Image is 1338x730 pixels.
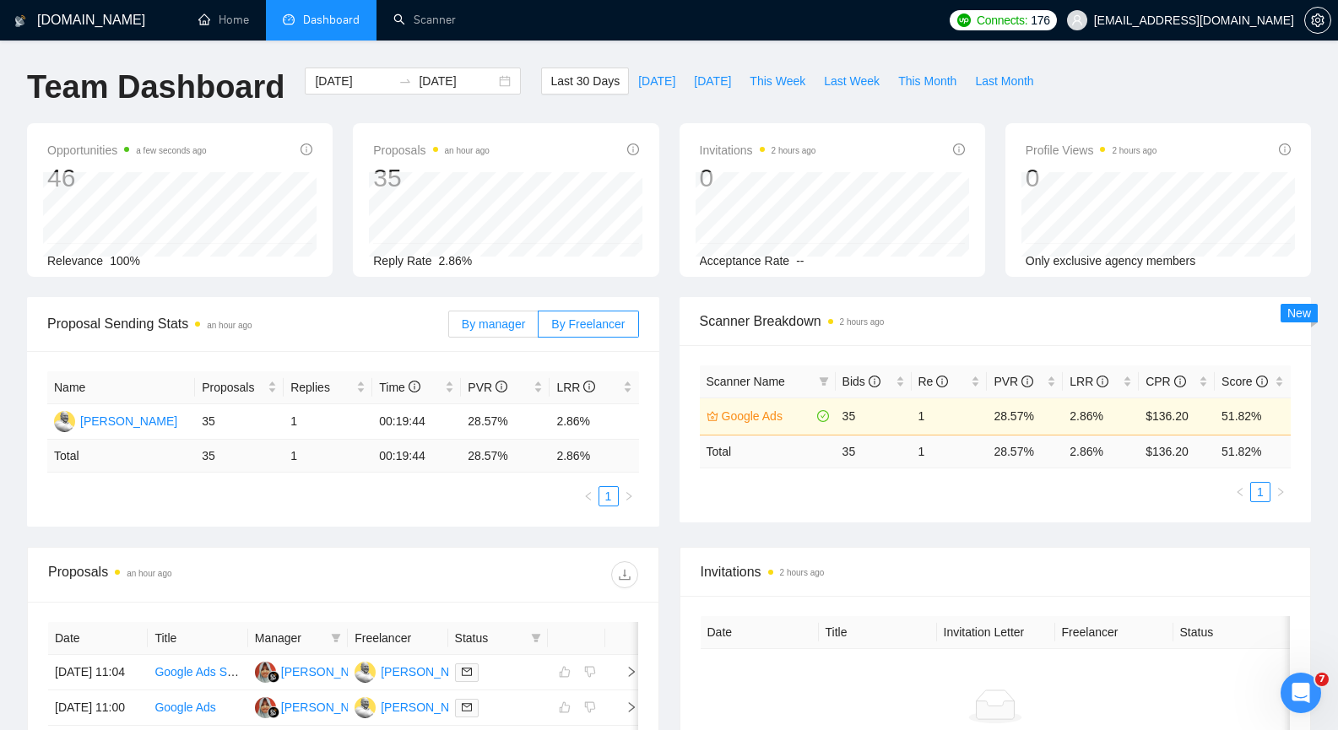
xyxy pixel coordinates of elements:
img: gigradar-bm.png [268,671,279,683]
li: Previous Page [578,486,599,506]
span: Bids [842,375,880,388]
span: user [1071,14,1083,26]
div: [PERSON_NAME] [381,698,478,716]
span: info-circle [953,143,965,155]
th: Title [819,616,937,649]
td: 35 [836,397,912,435]
span: Connects: [977,11,1027,30]
span: filter [531,633,541,643]
span: info-circle [1097,376,1108,387]
a: Google Ads [722,407,814,425]
th: Proposals [195,371,284,404]
div: Proposals [48,561,343,588]
img: upwork-logo.png [957,14,971,27]
button: This Month [889,68,966,95]
time: 2 hours ago [772,146,816,155]
li: Next Page [619,486,639,506]
span: [DATE] [694,72,731,90]
th: Freelancer [1055,616,1173,649]
button: download [611,561,638,588]
span: Proposals [373,140,490,160]
a: PS[PERSON_NAME] [355,664,478,678]
span: Invitations [700,140,816,160]
span: Acceptance Rate [700,254,790,268]
a: Google Ads [154,700,215,714]
time: 2 hours ago [780,568,825,577]
td: 1 [284,404,372,440]
button: This Week [740,68,815,95]
img: SK [255,697,276,718]
li: 1 [1250,482,1270,502]
td: 35 [195,404,284,440]
th: Invitation Letter [937,616,1055,649]
img: gigradar-bm.png [268,706,279,718]
span: 176 [1031,11,1049,30]
span: mail [462,702,472,712]
span: PVR [468,381,507,394]
button: left [578,486,599,506]
time: a few seconds ago [136,146,206,155]
span: to [398,74,412,88]
img: logo [14,8,26,35]
img: PS [355,662,376,683]
button: Last Month [966,68,1043,95]
li: Previous Page [1230,482,1250,502]
span: PVR [994,375,1033,388]
span: info-circle [869,376,880,387]
td: 00:19:44 [372,404,461,440]
img: PS [355,697,376,718]
span: Score [1222,375,1267,388]
td: 28.57 % [987,435,1063,468]
td: Google Ads [148,690,247,726]
span: check-circle [817,410,829,422]
div: 0 [1026,162,1157,194]
span: Scanner Name [707,375,785,388]
button: right [619,486,639,506]
a: PS[PERSON_NAME] [355,700,478,713]
span: left [583,491,593,501]
td: [DATE] 11:00 [48,690,148,726]
span: CPR [1146,375,1185,388]
td: Total [700,435,836,468]
span: By Freelancer [551,317,625,331]
span: crown [707,410,718,422]
td: 2.86 % [550,440,638,473]
span: right [624,491,634,501]
span: Proposals [202,378,264,397]
a: PS[PERSON_NAME] [54,414,177,427]
span: 2.86% [439,254,473,268]
button: [DATE] [629,68,685,95]
span: Manager [255,629,324,647]
time: 2 hours ago [840,317,885,327]
span: By manager [462,317,525,331]
th: Replies [284,371,372,404]
span: left [1235,487,1245,497]
a: SK[PERSON_NAME] [255,664,378,678]
span: info-circle [1021,376,1033,387]
td: Google Ads Specialist for Roofing Business Lead Generation (Australia) [148,655,247,690]
button: right [1270,482,1291,502]
span: Only exclusive agency members [1026,254,1196,268]
span: right [612,701,637,713]
img: SK [255,662,276,683]
span: filter [331,633,341,643]
span: info-circle [936,376,948,387]
button: Last 30 Days [541,68,629,95]
span: 100% [110,254,140,268]
span: Last Month [975,72,1033,90]
div: [PERSON_NAME] [80,412,177,430]
div: 35 [373,162,490,194]
span: This Month [898,72,956,90]
span: filter [528,625,544,651]
a: searchScanner [393,13,456,27]
span: info-circle [496,381,507,392]
td: $136.20 [1139,397,1215,435]
a: homeHome [198,13,249,27]
th: Manager [248,622,348,655]
a: 1 [599,487,618,506]
button: [DATE] [685,68,740,95]
span: info-circle [301,143,312,155]
span: Opportunities [47,140,207,160]
span: swap-right [398,74,412,88]
td: 35 [836,435,912,468]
